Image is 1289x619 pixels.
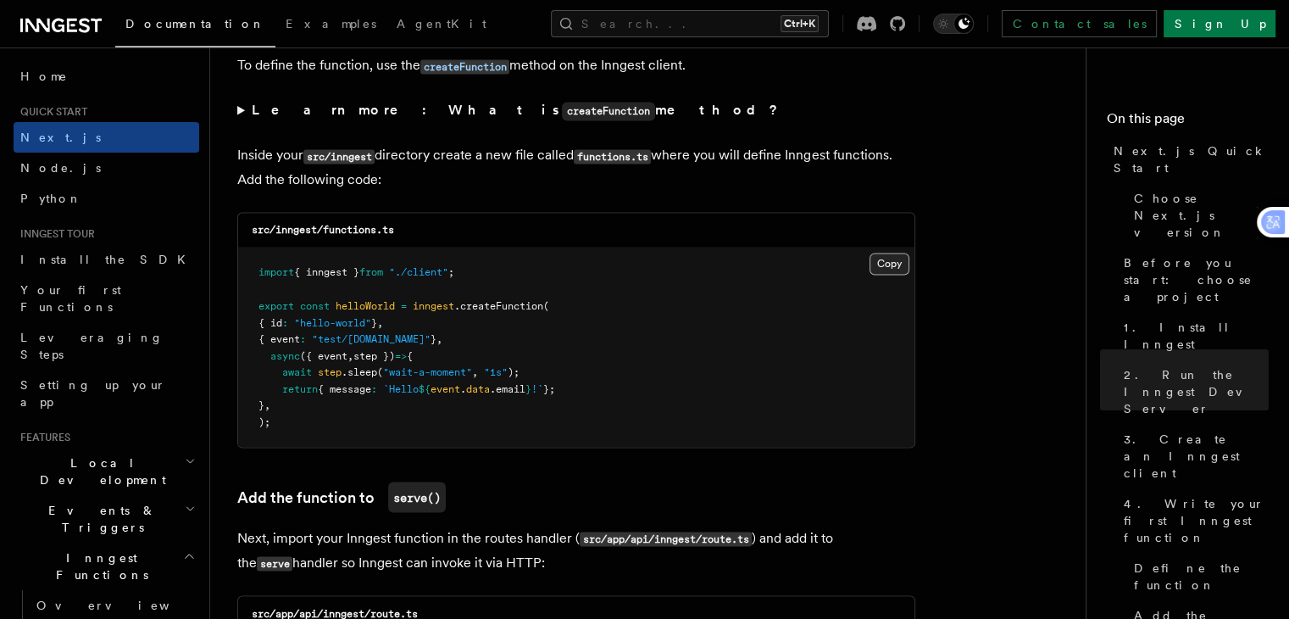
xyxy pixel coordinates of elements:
code: serve [257,556,292,571]
span: , [472,365,478,377]
span: from [359,266,383,278]
button: Toggle dark mode [933,14,974,34]
span: Documentation [125,17,265,31]
span: "wait-a-moment" [383,365,472,377]
code: createFunction [420,59,509,74]
span: } [258,399,264,410]
span: step }) [353,349,395,361]
span: Python [20,192,82,205]
span: async [270,349,300,361]
span: 1. Install Inngest [1124,319,1269,353]
span: "1s" [484,365,508,377]
span: { inngest } [294,266,359,278]
span: step [318,365,342,377]
a: Choose Next.js version [1127,183,1269,248]
a: Node.js [14,153,199,183]
button: Search...Ctrl+K [551,10,829,37]
span: Leveraging Steps [20,331,164,361]
span: = [401,299,407,311]
span: Home [20,68,68,85]
strong: Learn more: What is method? [252,102,781,118]
p: Next, import your Inngest function in the routes handler ( ) and add it to the handler so Inngest... [237,526,915,575]
a: Next.js Quick Start [1107,136,1269,183]
span: , [377,316,383,328]
span: await [282,365,312,377]
span: import [258,266,294,278]
span: Setting up your app [20,378,166,409]
span: helloWorld [336,299,395,311]
span: Inngest Functions [14,549,183,583]
a: 1. Install Inngest [1117,312,1269,360]
span: "./client" [389,266,448,278]
span: { event [258,332,300,344]
span: ( [377,365,383,377]
p: To define the function, use the method on the Inngest client. [237,53,915,78]
span: } [525,382,531,394]
span: Quick start [14,105,87,119]
span: { [407,349,413,361]
span: .createFunction [454,299,543,311]
a: Add the function toserve() [237,482,446,512]
a: createFunction [420,57,509,73]
span: } [431,332,436,344]
span: ${ [419,382,431,394]
span: , [436,332,442,344]
a: Define the function [1127,553,1269,600]
span: `Hello [383,382,419,394]
code: createFunction [562,102,655,120]
a: 3. Create an Inngest client [1117,424,1269,488]
span: Node.js [20,161,101,175]
a: Python [14,183,199,214]
span: , [347,349,353,361]
button: Local Development [14,448,199,495]
code: functions.ts [574,149,651,164]
span: Define the function [1134,560,1269,594]
span: .sleep [342,365,377,377]
a: Install the SDK [14,244,199,275]
span: 2. Run the Inngest Dev Server [1124,366,1269,417]
span: ); [508,365,519,377]
a: AgentKit [386,5,497,46]
a: Your first Functions [14,275,199,322]
span: Inngest tour [14,227,95,241]
span: }; [543,382,555,394]
a: Documentation [115,5,275,47]
span: Next.js [20,131,101,144]
span: 4. Write your first Inngest function [1124,495,1269,546]
span: Before you start: choose a project [1124,254,1269,305]
code: src/inngest/functions.ts [252,224,394,236]
span: "test/[DOMAIN_NAME]" [312,332,431,344]
span: Features [14,431,70,444]
a: 4. Write your first Inngest function [1117,488,1269,553]
span: !` [531,382,543,394]
span: Choose Next.js version [1134,190,1269,241]
span: } [371,316,377,328]
button: Copy [870,253,909,275]
span: ; [448,266,454,278]
kbd: Ctrl+K [781,15,819,32]
span: export [258,299,294,311]
span: Local Development [14,454,185,488]
span: , [264,399,270,410]
span: => [395,349,407,361]
span: "hello-world" [294,316,371,328]
a: Next.js [14,122,199,153]
span: .email [490,382,525,394]
span: Your first Functions [20,283,121,314]
span: 3. Create an Inngest client [1124,431,1269,482]
a: Setting up your app [14,370,199,417]
span: ( [543,299,549,311]
code: src/app/api/inngest/route.ts [580,532,752,546]
span: . [460,382,466,394]
h4: On this page [1107,109,1269,136]
a: Sign Up [1164,10,1275,37]
span: { message [318,382,371,394]
a: Leveraging Steps [14,322,199,370]
span: event [431,382,460,394]
span: : [300,332,306,344]
span: data [466,382,490,394]
span: ({ event [300,349,347,361]
span: Install the SDK [20,253,196,266]
code: src/inngest [303,149,375,164]
span: : [371,382,377,394]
